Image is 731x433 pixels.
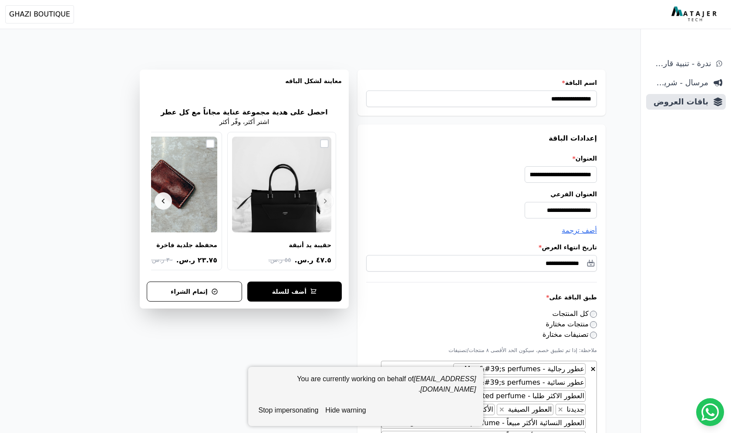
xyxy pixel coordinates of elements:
[506,405,553,413] span: العطور الصيفية
[450,378,585,386] span: عطور نسائية - Women&#39;s perfumes
[366,243,597,252] label: تاريخ انتهاء العرض
[556,404,586,415] li: جديدنا
[558,405,563,413] span: ×
[499,405,505,413] span: ×
[413,390,586,402] li: العطور الاكثر طلبا - The most requested perfume
[219,117,269,127] p: اشتر أكثر، وفّر أكثر
[552,309,597,318] label: كل المنتجات
[366,154,597,163] label: العنوان
[147,77,342,96] h3: معاينة لشكل الباقه
[497,404,553,415] li: العطور الصيفية
[268,255,291,265] span: ٥٥ ر.س.
[161,107,328,117] h2: احصل على هدية مجموعة عناية مجاناً مع كل عطر
[366,190,597,198] label: العنوان الفرعي
[366,293,597,302] label: طبق الباقة على
[9,9,70,20] span: GHAZI BOUTIQUE
[156,241,217,249] div: محفظة جلدية فاخرة
[322,402,369,419] button: hide warning
[295,255,331,265] span: ٤٧.٥ ر.س.
[590,332,597,339] input: تصنيفات مختارة
[453,363,586,375] li: عطور رجالية - Men&#39;s perfumes
[176,255,217,265] span: ٢٣.٧٥ ر.س.
[565,405,585,413] span: جديدنا
[247,282,342,302] button: أضف للسلة
[562,226,597,235] span: أضف ترجمة
[366,133,597,144] h3: إعدادات الباقة
[366,78,597,87] label: اسم الباقة
[317,192,334,210] button: Previous
[650,96,708,108] span: باقات العروض
[671,7,719,22] img: MatajerTech Logo
[562,225,597,236] button: أضف ترجمة
[441,377,586,388] li: عطور نسائية - Women&#39;s perfumes
[255,402,322,419] button: stop impersonating
[556,404,565,415] button: Remove item
[590,311,597,318] input: كل المنتجات
[497,404,506,415] button: Remove item
[650,77,708,89] span: مرسال - شريط دعاية
[150,255,173,265] span: ٣٠ ر.س.
[590,321,597,328] input: منتجات مختارة
[462,365,585,373] span: عطور رجالية - Men&#39;s perfumes
[366,347,597,354] p: ملاحظة: إذا تم تطبيق خصم، سيكون الحد الأقصى ٨ منتجات/تصنيفات
[422,392,585,400] span: العطور الاكثر طلبا - The most requested perfume
[546,320,597,328] label: منتجات مختارة
[542,330,597,339] label: تصنيفات مختارة
[255,374,476,402] div: You are currently working on behalf of .
[232,137,331,232] img: حقيبة يد أنيقة
[155,192,172,210] button: Next
[590,363,596,372] button: Remove all items
[5,5,74,23] button: GHAZI BOUTIQUE
[118,137,217,232] img: محفظة جلدية فاخرة
[650,57,711,70] span: ندرة - تنبية قارب علي النفاذ
[147,282,242,302] button: إتمام الشراء
[289,241,331,249] div: حقيبة يد أنيقة
[414,375,476,393] em: [EMAIL_ADDRESS][DOMAIN_NAME]
[590,365,596,373] span: ×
